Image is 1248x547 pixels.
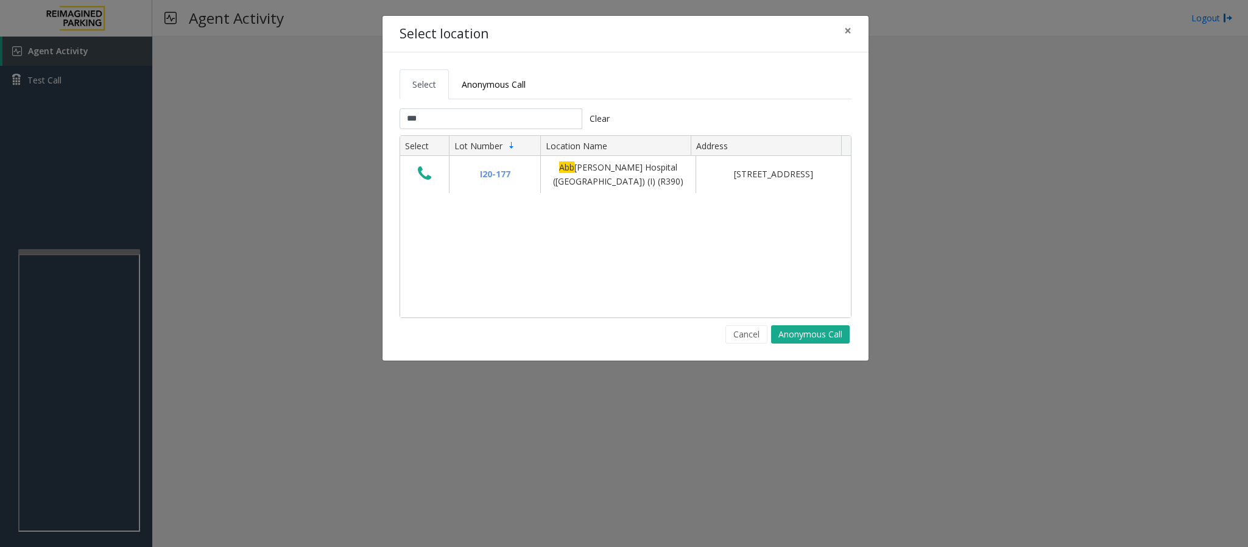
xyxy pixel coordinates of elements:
div: Data table [400,136,851,317]
span: Lot Number [454,140,502,152]
span: Select [412,79,436,90]
th: Select [400,136,449,157]
span: Location Name [546,140,607,152]
span: Anonymous Call [462,79,526,90]
h4: Select location [400,24,488,44]
div: [STREET_ADDRESS] [703,168,844,181]
span: Sortable [507,141,516,150]
button: Clear [582,108,616,129]
span: Address [696,140,728,152]
span: Abb [559,161,574,173]
button: Close [836,16,860,46]
button: Cancel [725,325,767,344]
div: I20-177 [457,168,533,181]
ul: Tabs [400,69,851,99]
div: [PERSON_NAME] Hospital ([GEOGRAPHIC_DATA]) (I) (R390) [548,161,688,188]
button: Anonymous Call [771,325,850,344]
span: × [844,22,851,39]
